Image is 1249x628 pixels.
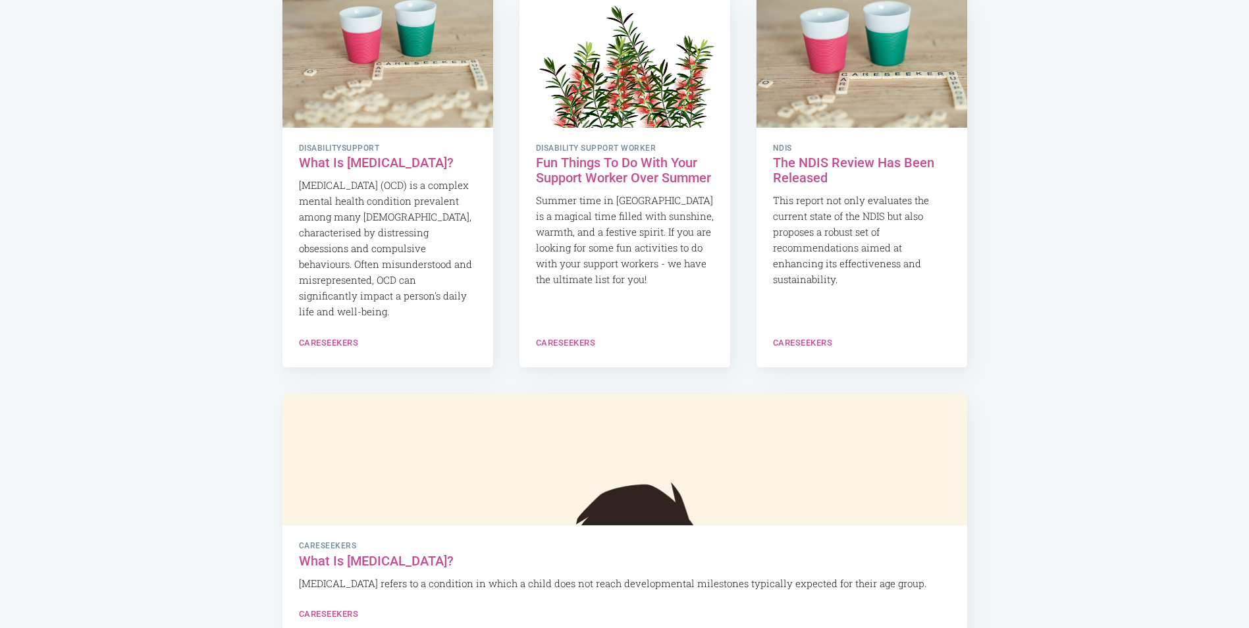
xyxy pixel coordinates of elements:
span: disabilitysupport [299,144,477,153]
a: disability support worker Fun Things To Do With Your Support Worker Over Summer Summer time in [G... [519,128,730,302]
span: careseekers [299,542,951,551]
p: This report not only evaluates the current state of the NDIS but also proposes a robust set of re... [773,192,951,287]
p: [MEDICAL_DATA] (OCD) is a complex mental health condition prevalent among many [DEMOGRAPHIC_DATA]... [299,177,477,319]
a: NDIS The NDIS Review Has Been Released This report not only evaluates the current state of the ND... [757,128,967,302]
a: Careseekers [299,609,359,619]
a: Careseekers [536,338,596,348]
h2: Fun Things To Do With Your Support Worker Over Summer [536,155,714,186]
p: Summer time in [GEOGRAPHIC_DATA] is a magical time filled with sunshine, warmth, and a festive sp... [536,192,714,287]
a: Careseekers [299,338,359,348]
a: careseekers What Is [MEDICAL_DATA]? [MEDICAL_DATA] refers to a condition in which a child does no... [282,525,967,606]
h2: What Is [MEDICAL_DATA]? [299,155,477,170]
p: [MEDICAL_DATA] refers to a condition in which a child does not reach developmental milestones typ... [299,575,951,591]
span: NDIS [773,144,951,153]
h2: What Is [MEDICAL_DATA]? [299,554,951,569]
a: Careseekers [773,338,833,348]
a: disabilitysupport What Is [MEDICAL_DATA]? [MEDICAL_DATA] (OCD) is a complex mental health conditi... [282,128,493,334]
h2: The NDIS Review Has Been Released [773,155,951,186]
span: disability support worker [536,144,714,153]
